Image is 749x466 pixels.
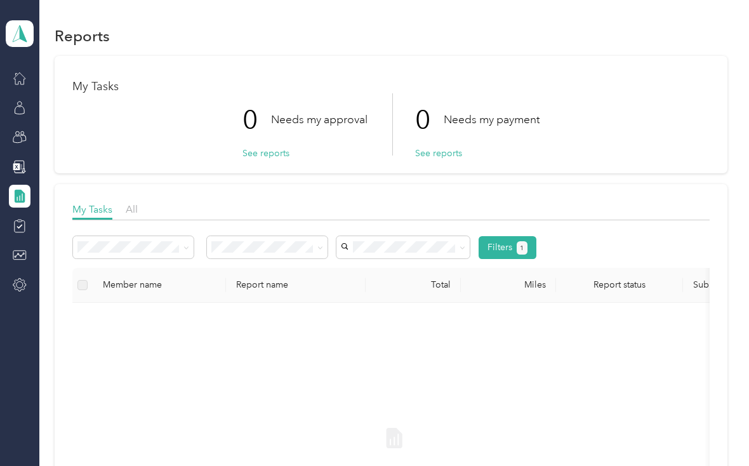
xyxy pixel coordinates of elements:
button: See reports [415,147,462,160]
div: Member name [103,279,216,290]
p: 0 [415,93,444,147]
p: Needs my approval [271,112,368,128]
span: Report status [566,279,673,290]
h1: Reports [55,29,110,43]
p: 0 [242,93,271,147]
th: Member name [93,268,226,303]
div: Miles [471,279,546,290]
span: All [126,203,138,215]
button: See reports [242,147,289,160]
button: Filters1 [479,236,536,259]
button: 1 [517,241,527,255]
iframe: Everlance-gr Chat Button Frame [678,395,749,466]
span: 1 [520,243,524,254]
th: Report name [226,268,366,303]
h1: My Tasks [72,80,709,93]
div: Total [376,279,451,290]
p: Needs my payment [444,112,540,128]
span: My Tasks [72,203,112,215]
